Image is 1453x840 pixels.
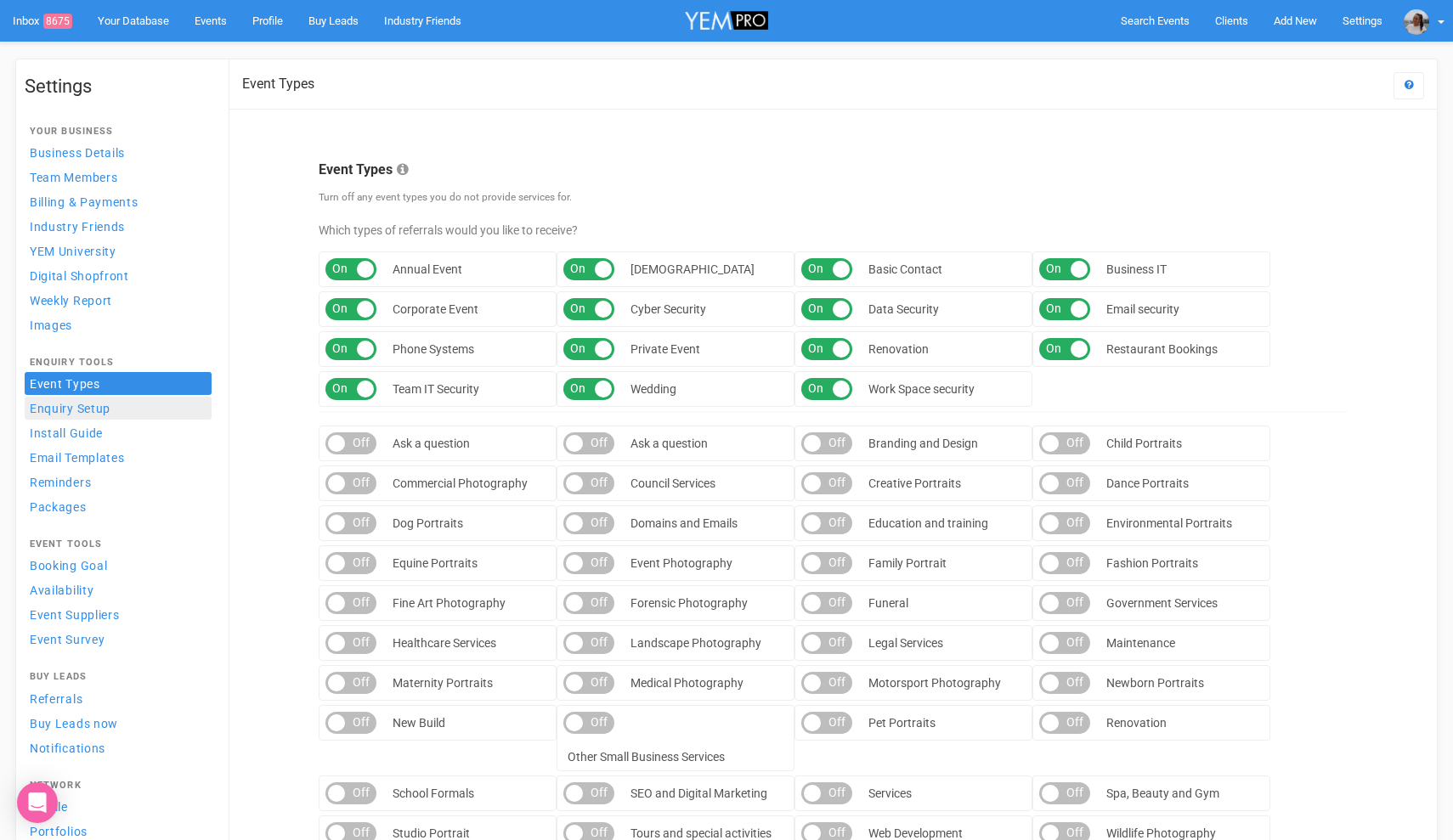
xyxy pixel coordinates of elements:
div: Private Event [630,337,700,361]
div: Cyber Security [630,297,706,321]
div: SEO and Digital Marketing [630,781,767,805]
div: Restaurant Bookings [1106,337,1218,361]
span: Search Events [1121,14,1190,27]
h4: Your Business [30,127,206,137]
div: Basic Contact [868,257,942,281]
a: Referrals [25,687,212,710]
span: Enquiry Setup [30,402,110,415]
div: Phone Systems [393,337,474,361]
div: Maternity Portraits [393,671,493,695]
div: Renovation [1106,711,1167,735]
span: Images [30,319,72,332]
div: Government Services [1106,591,1218,615]
a: Weekly Report [25,289,212,312]
span: Booking Goal [30,559,107,572]
div: Ask a question [630,431,708,455]
div: Corporate Event [393,297,478,321]
span: Weekly Report [30,294,112,307]
div: School Formals [393,781,474,805]
div: Healthcare Services [393,631,496,655]
div: Business IT [1106,257,1167,281]
div: Open Intercom Messenger [17,782,58,823]
div: New Build [393,711,445,735]
a: Profile [25,795,212,818]
span: Notifications [30,741,105,755]
a: Availability [25,578,212,601]
a: Billing & Payments [25,190,212,213]
div: Medical Photography [630,671,743,695]
a: Digital Shopfront [25,264,212,287]
a: Reminders [25,471,212,493]
span: YEM University [30,245,116,258]
a: Industry Friends [25,215,212,238]
div: Creative Portraits [868,471,961,495]
div: Landscape Photography [630,631,761,655]
a: Enquiry Setup [25,397,212,420]
h2: Event Types [242,76,314,92]
div: Event Photography [630,551,732,575]
div: Pet Portraits [868,711,936,735]
div: Renovation [868,337,929,361]
a: Team Members [25,166,212,189]
div: Forensic Photography [630,591,748,615]
div: Motorsport Photography [868,671,1001,695]
span: 8675 [43,14,72,29]
span: Digital Shopfront [30,269,129,283]
div: Dog Portraits [393,511,463,535]
div: Team IT Security [393,377,479,401]
div: Newborn Portraits [1106,671,1204,695]
div: Branding and Design [868,431,978,455]
span: Packages [30,500,87,514]
h4: Network [30,781,206,791]
div: Funeral [868,591,908,615]
div: Education and training [868,511,988,535]
div: Ask a question [393,431,470,455]
span: Team Members [30,171,117,184]
a: Buy Leads now [25,712,212,735]
div: Services [868,781,912,805]
div: Fine Art Photography [393,591,506,615]
div: Maintenance [1106,631,1175,655]
a: Packages [25,495,212,518]
a: Notifications [25,736,212,759]
div: Family Portrait [868,551,947,575]
a: Install Guide [25,421,212,444]
span: Availability [30,583,93,597]
p: Which types of referrals would you like to receive? [319,222,1348,239]
span: Event Survey [30,633,105,646]
span: Business Details [30,146,125,160]
a: Booking Goal [25,554,212,577]
span: Event Suppliers [30,608,120,622]
a: YEM University [25,240,212,262]
div: Legal Services [868,631,943,655]
a: Business Details [25,141,212,164]
span: Clients [1215,14,1248,27]
div: [DEMOGRAPHIC_DATA] [630,257,755,281]
small: Turn off any event types you do not provide services for. [319,191,572,203]
span: Reminders [30,476,91,489]
div: Other Small Business Services [568,745,725,765]
div: Annual Event [393,257,462,281]
div: Commercial Photography [393,471,528,495]
span: Event Types [30,377,100,391]
a: Event Suppliers [25,603,212,626]
span: Email Templates [30,451,125,465]
img: open-uri20190211-4-hbmqyd [1404,9,1429,35]
div: Council Services [630,471,715,495]
div: Email security [1106,297,1179,321]
div: Fashion Portraits [1106,551,1198,575]
div: Data Security [868,297,939,321]
h4: Enquiry Tools [30,358,206,368]
legend: Event Types [319,161,1348,180]
div: Wedding [630,377,676,401]
div: Environmental Portraits [1106,511,1232,535]
div: Equine Portraits [393,551,478,575]
div: Domains and Emails [630,511,738,535]
span: Install Guide [30,426,103,440]
div: Work Space security [868,377,975,401]
a: Images [25,313,212,336]
a: Event Survey [25,628,212,651]
h1: Settings [25,76,212,97]
span: Billing & Payments [30,195,139,209]
a: Event Types [25,372,212,395]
